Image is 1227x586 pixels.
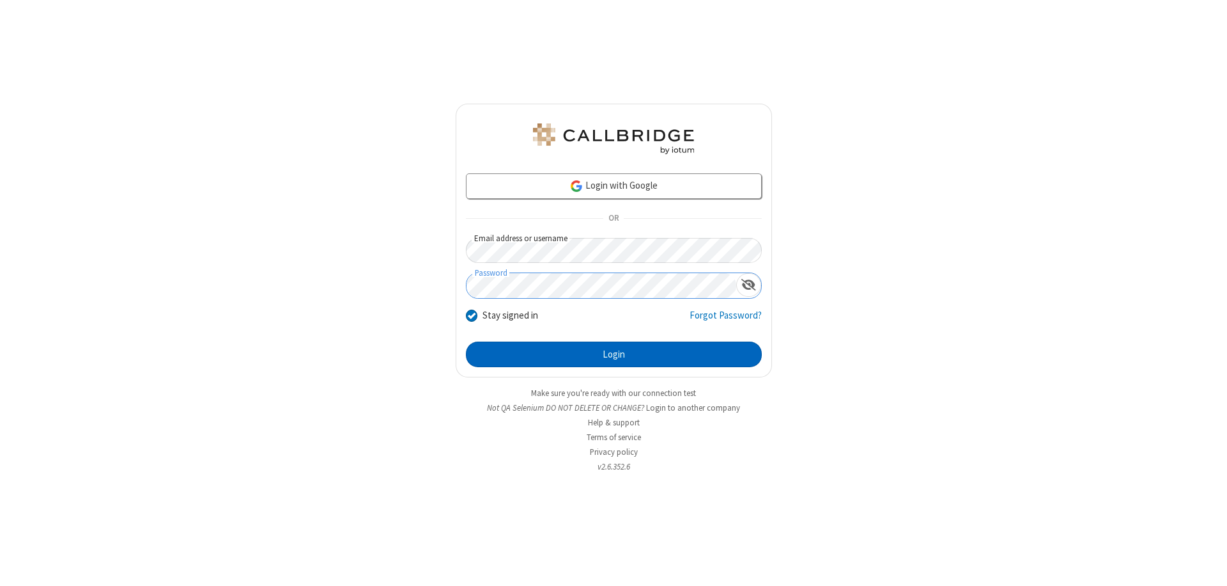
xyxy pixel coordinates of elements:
li: Not QA Selenium DO NOT DELETE OR CHANGE? [456,402,772,414]
a: Forgot Password? [690,308,762,333]
div: Show password [736,273,761,297]
img: QA Selenium DO NOT DELETE OR CHANGE [530,123,697,154]
img: google-icon.png [569,179,583,193]
button: Login [466,342,762,367]
button: Login to another company [646,402,740,414]
a: Privacy policy [590,447,638,457]
span: OR [603,210,624,228]
a: Help & support [588,417,640,428]
label: Stay signed in [482,308,538,323]
a: Login with Google [466,173,762,199]
li: v2.6.352.6 [456,461,772,473]
input: Password [467,273,736,298]
a: Make sure you're ready with our connection test [531,388,696,399]
a: Terms of service [587,432,641,443]
iframe: Chat [1195,553,1217,577]
input: Email address or username [466,238,762,263]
